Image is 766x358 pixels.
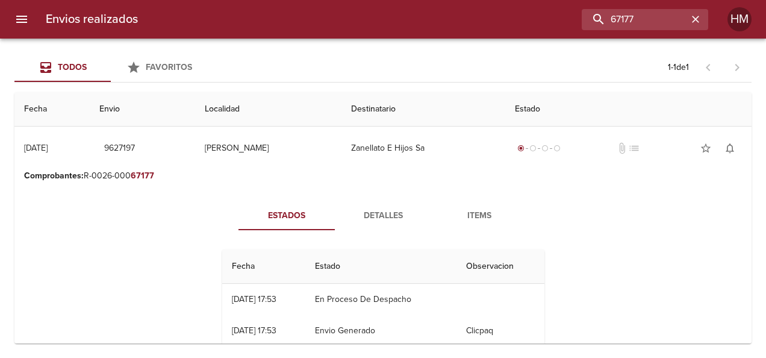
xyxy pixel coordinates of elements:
p: 1 - 1 de 1 [668,61,689,74]
button: 9627197 [99,137,140,160]
td: En Proceso De Despacho [305,284,456,315]
div: [DATE] [24,143,48,153]
span: No tiene documentos adjuntos [616,142,628,154]
th: Observacion [456,250,544,284]
th: Destinatario [341,92,505,127]
button: Agregar a favoritos [694,136,718,160]
span: radio_button_unchecked [529,145,537,152]
span: Items [438,209,520,224]
div: Tabs detalle de guia [238,201,528,230]
td: Clicpaq [456,315,544,347]
div: [DATE] 17:53 [232,325,276,336]
span: Todos [58,62,87,72]
input: buscar [582,9,688,30]
span: 9627197 [104,141,135,156]
div: HM [727,7,752,31]
span: Pagina siguiente [723,53,752,82]
th: Estado [505,92,752,127]
span: Detalles [342,209,424,224]
span: No tiene pedido asociado [628,142,640,154]
th: Envio [90,92,195,127]
td: Envio Generado [305,315,456,347]
button: Activar notificaciones [718,136,742,160]
th: Fecha [222,250,306,284]
table: Tabla de seguimiento [222,250,544,347]
div: Tabs Envios [14,53,207,82]
span: notifications_none [724,142,736,154]
th: Localidad [195,92,341,127]
td: Zanellato E Hijos Sa [341,127,505,170]
em: 67177 [131,171,154,181]
span: Pagina anterior [694,61,723,73]
span: Estados [246,209,328,224]
span: radio_button_unchecked [553,145,561,152]
span: Favoritos [146,62,192,72]
th: Estado [305,250,456,284]
div: Generado [515,142,563,154]
span: radio_button_checked [517,145,525,152]
div: [DATE] 17:53 [232,294,276,304]
td: [PERSON_NAME] [195,127,341,170]
div: Abrir información de usuario [727,7,752,31]
button: menu [7,5,36,34]
span: radio_button_unchecked [541,145,549,152]
th: Fecha [14,92,90,127]
h6: Envios realizados [46,10,138,29]
p: R-0026-000 [24,170,742,182]
b: Comprobantes : [24,171,84,181]
span: star_border [700,142,712,154]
